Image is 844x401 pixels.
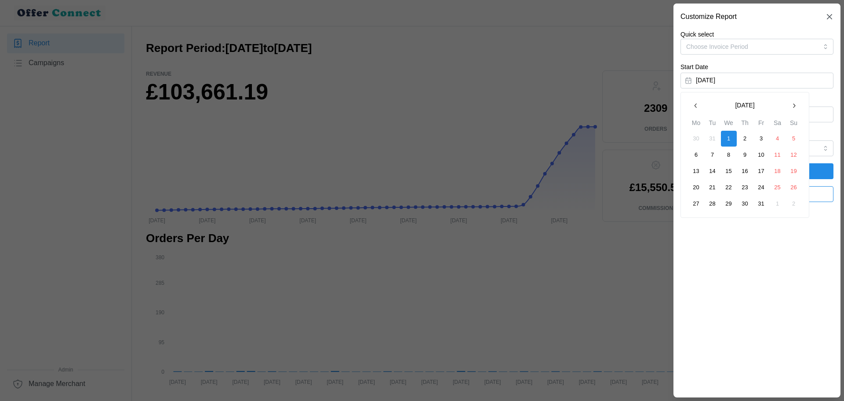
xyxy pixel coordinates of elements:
button: 11 January 2025 [770,147,786,163]
button: 2 February 2025 [786,196,802,212]
th: Tu [704,118,720,131]
button: 21 January 2025 [705,180,720,195]
button: 9 January 2025 [737,147,753,163]
button: 7 January 2025 [705,147,720,163]
button: 28 January 2025 [705,196,720,212]
th: Fr [753,118,769,131]
th: Su [786,118,802,131]
button: 31 January 2025 [753,196,769,212]
button: 14 January 2025 [705,163,720,179]
th: We [720,118,737,131]
span: Choose Invoice Period [686,43,748,50]
label: Start Date [680,63,708,72]
button: 6 January 2025 [688,147,704,163]
button: 13 January 2025 [688,163,704,179]
button: 10 January 2025 [753,147,769,163]
th: Th [737,118,753,131]
button: 27 January 2025 [688,196,704,212]
button: 1 January 2025 [721,131,737,147]
button: 2 January 2025 [737,131,753,147]
p: Quick select [680,30,833,39]
button: 30 January 2025 [737,196,753,212]
button: 16 January 2025 [737,163,753,179]
button: 31 December 2024 [705,131,720,147]
th: Sa [769,118,786,131]
button: 26 January 2025 [786,180,802,195]
button: 17 January 2025 [753,163,769,179]
button: 24 January 2025 [753,180,769,195]
button: 4 January 2025 [770,131,786,147]
button: 25 January 2025 [770,180,786,195]
button: 5 January 2025 [786,131,802,147]
button: [DATE] [680,73,833,88]
th: Mo [688,118,704,131]
button: [DATE] [704,98,786,114]
button: 1 February 2025 [770,196,786,212]
button: 18 January 2025 [770,163,786,179]
button: 15 January 2025 [721,163,737,179]
button: 3 January 2025 [753,131,769,147]
button: 23 January 2025 [737,180,753,195]
button: 19 January 2025 [786,163,802,179]
button: 22 January 2025 [721,180,737,195]
button: 8 January 2025 [721,147,737,163]
button: 30 December 2024 [688,131,704,147]
button: 20 January 2025 [688,180,704,195]
button: 12 January 2025 [786,147,802,163]
button: 29 January 2025 [721,196,737,212]
h2: Customize Report [680,13,737,20]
